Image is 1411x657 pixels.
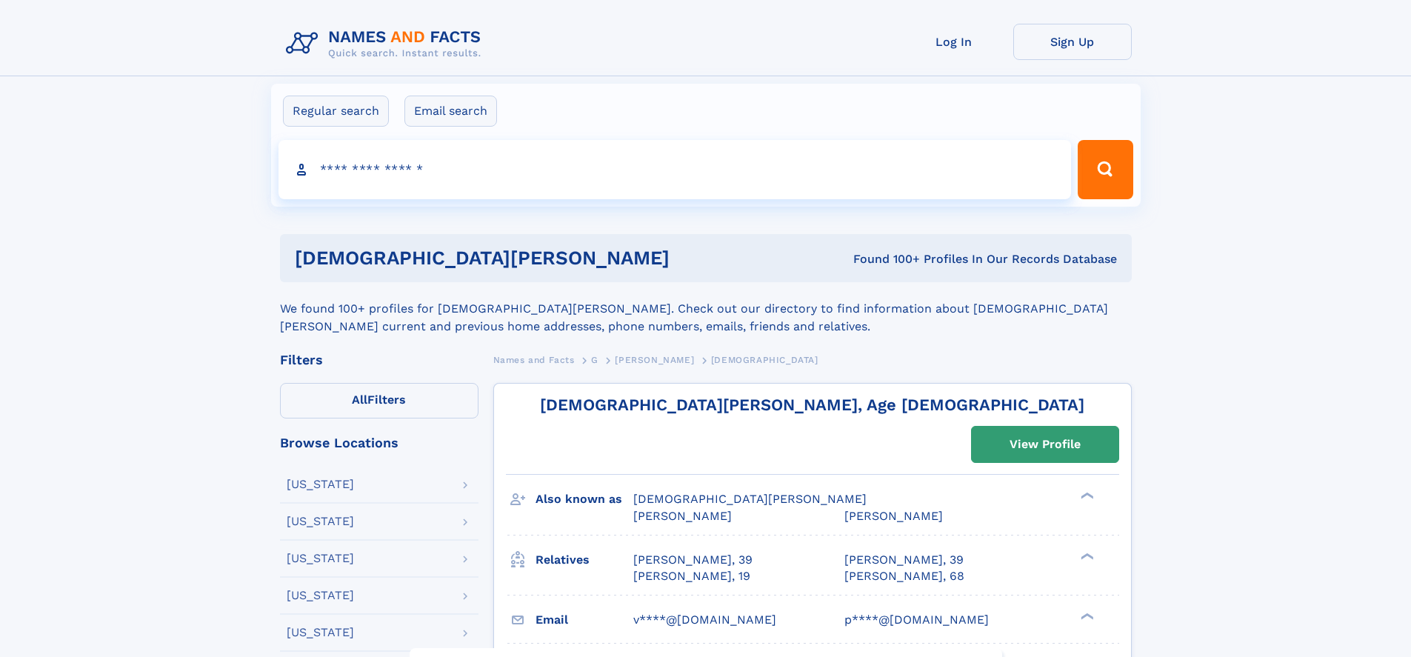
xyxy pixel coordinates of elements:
div: Browse Locations [280,436,478,450]
h3: Also known as [536,487,633,512]
a: Log In [895,24,1013,60]
span: G [591,355,598,365]
h3: Relatives [536,547,633,573]
span: [PERSON_NAME] [633,509,732,523]
div: ❯ [1077,551,1095,561]
div: We found 100+ profiles for [DEMOGRAPHIC_DATA][PERSON_NAME]. Check out our directory to find infor... [280,282,1132,336]
div: ❯ [1077,491,1095,501]
div: Filters [280,353,478,367]
h1: [DEMOGRAPHIC_DATA][PERSON_NAME] [295,249,761,267]
a: [PERSON_NAME] [615,350,694,369]
div: Found 100+ Profiles In Our Records Database [761,251,1117,267]
span: [DEMOGRAPHIC_DATA] [711,355,818,365]
div: [US_STATE] [287,590,354,601]
h3: Email [536,607,633,633]
a: [PERSON_NAME], 39 [844,552,964,568]
a: G [591,350,598,369]
div: ❯ [1077,611,1095,621]
label: Filters [280,383,478,418]
label: Regular search [283,96,389,127]
a: [PERSON_NAME], 19 [633,568,750,584]
button: Search Button [1078,140,1133,199]
span: [PERSON_NAME] [615,355,694,365]
a: Sign Up [1013,24,1132,60]
a: [DEMOGRAPHIC_DATA][PERSON_NAME], Age [DEMOGRAPHIC_DATA] [540,396,1084,414]
input: search input [278,140,1072,199]
a: View Profile [972,427,1118,462]
div: [US_STATE] [287,627,354,638]
a: [PERSON_NAME], 39 [633,552,753,568]
div: [US_STATE] [287,553,354,564]
label: Email search [404,96,497,127]
span: [DEMOGRAPHIC_DATA][PERSON_NAME] [633,492,867,506]
div: View Profile [1010,427,1081,461]
a: Names and Facts [493,350,575,369]
span: [PERSON_NAME] [844,509,943,523]
div: [US_STATE] [287,516,354,527]
img: Logo Names and Facts [280,24,493,64]
div: [US_STATE] [287,478,354,490]
span: All [352,393,367,407]
a: [PERSON_NAME], 68 [844,568,964,584]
